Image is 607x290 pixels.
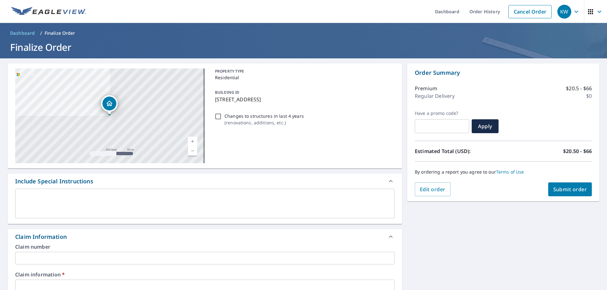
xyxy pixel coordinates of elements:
[15,177,93,186] div: Include Special Instructions
[215,90,239,95] p: BUILDING ID
[10,30,35,36] span: Dashboard
[496,169,524,175] a: Terms of Use
[215,96,392,103] p: [STREET_ADDRESS]
[557,5,571,19] div: KW
[8,174,402,189] div: Include Special Instructions
[11,7,86,16] img: EV Logo
[553,186,587,193] span: Submit order
[45,30,75,36] p: Finalize Order
[8,28,38,38] a: Dashboard
[415,68,592,77] p: Order Summary
[15,244,395,249] label: Claim number
[215,68,392,74] p: PROPERTY TYPE
[188,137,197,146] a: Current Level 17, Zoom In
[224,119,304,126] p: ( renovations, additions, etc. )
[415,169,592,175] p: By ordering a report you agree to our
[477,123,494,130] span: Apply
[420,186,445,193] span: Edit order
[566,85,592,92] p: $20.5 - $66
[415,147,503,155] p: Estimated Total (USD):
[586,92,592,100] p: $0
[563,147,592,155] p: $20.50 - $66
[415,182,451,196] button: Edit order
[40,29,42,37] li: /
[8,28,599,38] nav: breadcrumb
[415,110,469,116] label: Have a promo code?
[224,113,304,119] p: Changes to structures in last 4 years
[15,272,395,277] label: Claim information
[8,229,402,244] div: Claim Information
[8,41,599,54] h1: Finalize Order
[548,182,592,196] button: Submit order
[188,146,197,156] a: Current Level 17, Zoom Out
[215,74,392,81] p: Residential
[415,85,437,92] p: Premium
[472,119,499,133] button: Apply
[101,95,118,115] div: Dropped pin, building 1, Residential property, 183 River Ridge Ct Grand Junction, CO 81503
[415,92,455,100] p: Regular Delivery
[15,233,67,241] div: Claim Information
[508,5,552,18] a: Cancel Order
